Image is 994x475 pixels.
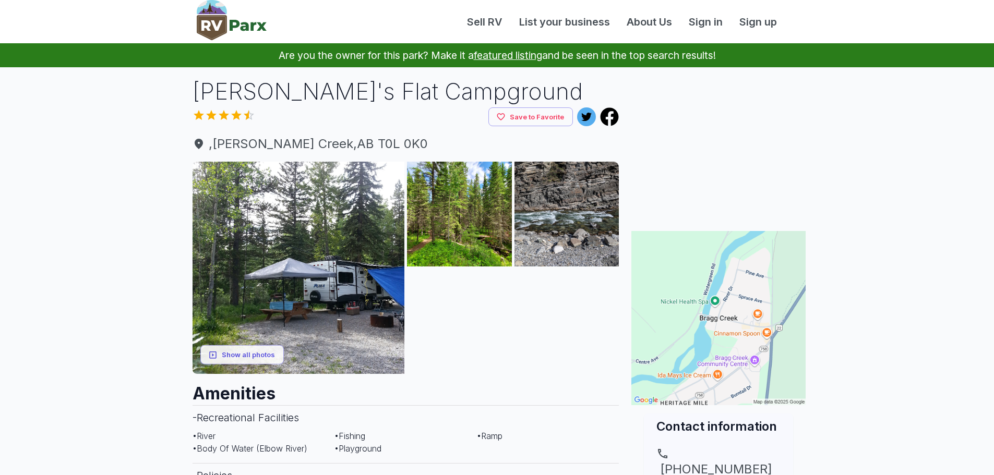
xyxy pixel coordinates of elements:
[680,14,731,30] a: Sign in
[731,14,785,30] a: Sign up
[511,14,618,30] a: List your business
[193,374,619,405] h2: Amenities
[656,418,781,435] h2: Contact information
[407,162,512,266] img: AAcXr8pdPjmjIWEJ8LD00mrP4GpHnXHzEYncbd4GX9Zf_1XCHnjo8KD5yJY_jYi-qcaYOn3zjraOd8U-UXsrTxYFgoNUaPM-e...
[193,135,619,153] a: ,[PERSON_NAME] Creek,AB T0L 0K0
[13,43,981,67] p: Are you the owner for this park? Make it a and be seen in the top search results!
[514,162,619,266] img: AAcXr8oJW6bXOO1IJ5x2XrztSbcHHk1Ug0WcVhyQgH8e26rAfDmAl5jsoPSgyhd0n-MgR6XVOxyXzo90zwVey0JtYvz6385WW...
[334,443,381,454] span: • Playground
[193,431,215,441] span: • River
[474,49,542,62] a: featured listing
[193,162,405,374] img: AAcXr8qfLK_HAQciICE3eJwJnYniollpUMrs2CJ1HzfgAFMDOw04_Gllh6jIMKKstKIDwaTx7InhjBqEUzrjqhpPrCzqERKlt...
[407,269,512,374] img: AAcXr8rNDa4RuhAYl07LkQsAgSflxTWEALvSXCGOb6-C9CFwk1NbfcZFBOgl5FpAazTcEa-COOxoUcm-HBA8oFPASAxy8mwk8...
[631,231,806,405] img: Map for Paddy's Flat Campground
[459,14,511,30] a: Sell RV
[193,405,619,430] h3: - Recreational Facilities
[514,269,619,374] img: AAcXr8rWzAWF4p3Ljdg2hSjYK9MnP6aaln7dXpVWCaU0MXmX3x9ZeUpH_WWoZhuNSRuYf5voGLZVkHiEp-SYrvypivhbHAqsL...
[618,14,680,30] a: About Us
[193,135,619,153] span: , [PERSON_NAME] Creek , AB T0L 0K0
[488,107,573,127] button: Save to Favorite
[193,76,619,107] h1: [PERSON_NAME]'s Flat Campground
[200,345,284,364] button: Show all photos
[334,431,365,441] span: • Fishing
[193,443,307,454] span: • Body Of Water (Elbow River)
[631,76,806,206] iframe: Advertisement
[477,431,502,441] span: • Ramp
